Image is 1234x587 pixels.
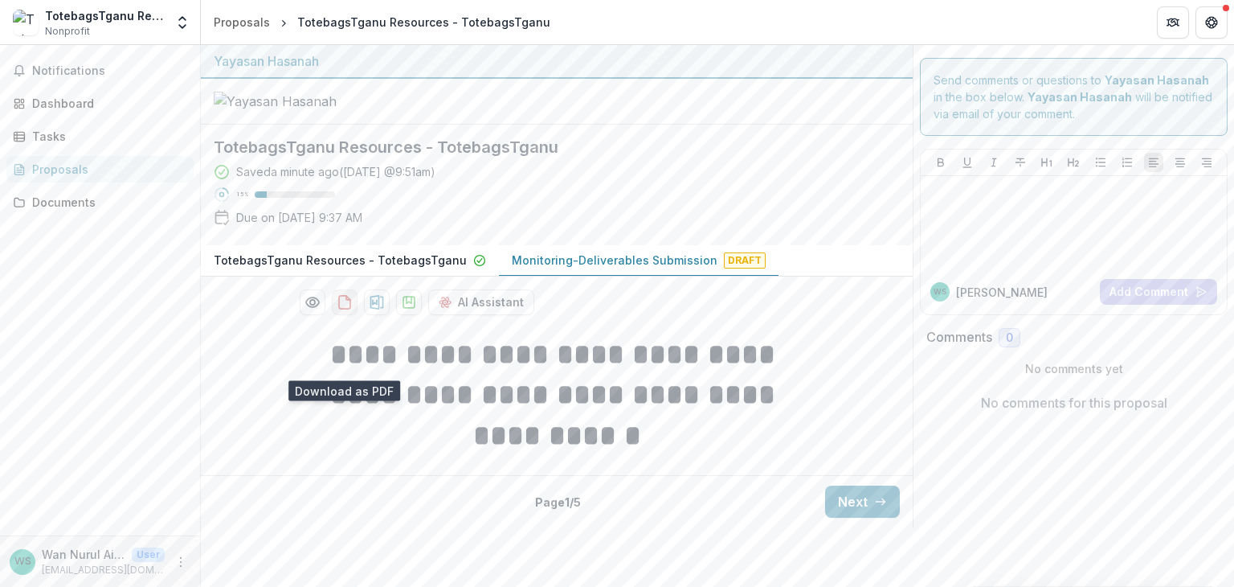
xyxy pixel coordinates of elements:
p: [EMAIL_ADDRESS][DOMAIN_NAME] [42,563,165,577]
button: Open entity switcher [171,6,194,39]
button: Partners [1157,6,1189,39]
button: Preview e3f2d928-dc43-4867-882c-ccc0e2e95533-1.pdf [300,289,325,315]
p: Due on [DATE] 9:37 AM [236,209,362,226]
button: download-proposal [332,289,358,315]
p: No comments for this proposal [981,393,1167,413]
button: AI Assistant [428,289,534,315]
div: Proposals [32,161,181,178]
button: Next [825,486,900,518]
p: [PERSON_NAME] [956,284,1048,301]
button: Underline [958,153,977,172]
span: Notifications [32,64,187,78]
a: Documents [6,189,194,216]
button: Italicize [984,153,1003,172]
nav: breadcrumb [207,10,557,34]
button: Bullet List [1091,153,1110,172]
button: Align Center [1171,153,1190,172]
div: Documents [32,194,181,211]
p: Wan Nurul Ain [PERSON_NAME] [42,546,125,563]
img: Yayasan Hasanah [214,92,374,111]
div: Dashboard [32,95,181,112]
img: TotebagsTganu Resources [13,10,39,35]
strong: Yayasan Hasanah [1028,90,1132,104]
div: Wan Nurul Ain Binti Wan Shaaidi [934,288,946,296]
div: Send comments or questions to in the box below. will be notified via email of your comment. [920,58,1228,136]
p: Page 1 / 5 [535,494,581,511]
div: Saved a minute ago ( [DATE] @ 9:51am ) [236,163,435,180]
a: Tasks [6,123,194,150]
button: More [171,552,190,572]
div: TotebagsTganu Resources - TotebagsTganu [297,14,550,31]
button: Heading 1 [1037,153,1056,172]
span: Nonprofit [45,24,90,39]
p: User [132,548,165,562]
button: Ordered List [1118,153,1137,172]
h2: Comments [926,330,992,345]
span: Draft [724,252,766,269]
div: Wan Nurul Ain Binti Wan Shaaidi [14,556,31,567]
div: Tasks [32,128,181,145]
button: download-proposal [364,289,390,315]
button: Align Left [1144,153,1163,172]
h2: TotebagsTganu Resources - TotebagsTganu [214,138,874,157]
p: TotebagsTganu Resources - TotebagsTganu [214,252,467,269]
button: Bold [931,153,950,172]
a: Proposals [6,156,194,183]
button: Add Comment [1100,279,1217,305]
button: download-proposal [396,289,422,315]
a: Proposals [207,10,276,34]
p: 15 % [236,189,248,200]
button: Notifications [6,58,194,84]
div: TotebagsTganu Resources [45,7,165,24]
p: No comments yet [926,360,1221,377]
button: Strike [1011,153,1030,172]
a: Dashboard [6,90,194,117]
strong: Yayasan Hasanah [1105,73,1209,87]
div: Proposals [214,14,270,31]
p: Monitoring-Deliverables Submission [512,252,717,269]
button: Get Help [1195,6,1228,39]
div: Yayasan Hasanah [214,51,900,71]
button: Align Right [1197,153,1216,172]
button: Heading 2 [1064,153,1083,172]
span: 0 [1006,331,1013,345]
